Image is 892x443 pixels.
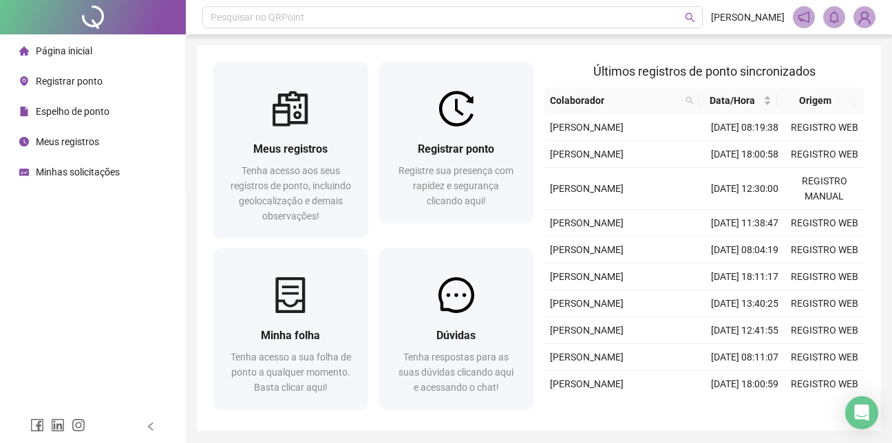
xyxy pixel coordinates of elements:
td: [DATE] 08:11:07 [705,344,785,371]
span: Últimos registros de ponto sincronizados [593,64,816,78]
span: Meus registros [36,136,99,147]
span: facebook [30,418,44,432]
span: [PERSON_NAME] [711,10,785,25]
span: Dúvidas [436,329,476,342]
span: Minha folha [261,329,320,342]
td: [DATE] 11:38:47 [705,210,785,237]
td: [DATE] 18:00:58 [705,141,785,168]
th: Data/Hora [699,87,777,114]
span: bell [828,11,840,23]
span: instagram [72,418,85,432]
span: [PERSON_NAME] [550,217,624,228]
span: [PERSON_NAME] [550,352,624,363]
span: Tenha respostas para as suas dúvidas clicando aqui e acessando o chat! [399,352,513,393]
span: Tenha acesso a sua folha de ponto a qualquer momento. Basta clicar aqui! [231,352,351,393]
td: [DATE] 18:11:17 [705,263,785,290]
td: REGISTRO WEB [785,237,864,263]
span: [PERSON_NAME] [550,325,624,336]
td: REGISTRO WEB [785,290,864,317]
span: linkedin [51,418,65,432]
span: notification [798,11,810,23]
span: Registrar ponto [418,142,494,155]
th: Origem [777,87,855,114]
span: Espelho de ponto [36,106,109,117]
span: [PERSON_NAME] [550,149,624,160]
span: Registrar ponto [36,76,103,87]
span: Tenha acesso aos seus registros de ponto, incluindo geolocalização e demais observações! [231,165,351,221]
a: DúvidasTenha respostas para as suas dúvidas clicando aqui e acessando o chat! [379,248,534,409]
span: [PERSON_NAME] [550,271,624,282]
span: search [683,90,697,111]
td: [DATE] 08:04:19 [705,237,785,263]
span: clock-circle [19,137,29,147]
td: REGISTRO WEB [785,263,864,290]
span: search [685,12,695,23]
span: [PERSON_NAME] [550,183,624,194]
span: [PERSON_NAME] [550,378,624,389]
span: [PERSON_NAME] [550,244,624,255]
a: Registrar pontoRegistre sua presença com rapidez e segurança clicando aqui! [379,62,534,222]
span: environment [19,76,29,86]
span: Colaborador [550,93,680,108]
span: schedule [19,167,29,177]
span: [PERSON_NAME] [550,122,624,133]
a: Meus registrosTenha acesso aos seus registros de ponto, incluindo geolocalização e demais observa... [213,62,368,237]
td: REGISTRO WEB [785,317,864,344]
span: search [686,96,694,105]
div: Open Intercom Messenger [845,396,878,429]
span: Página inicial [36,45,92,56]
td: REGISTRO WEB [785,114,864,141]
td: REGISTRO MANUAL [785,168,864,210]
td: [DATE] 13:40:25 [705,290,785,317]
td: [DATE] 12:30:00 [705,168,785,210]
td: [DATE] 08:19:38 [705,114,785,141]
span: Meus registros [253,142,328,155]
span: Minhas solicitações [36,166,120,177]
td: REGISTRO WEB [785,210,864,237]
span: [PERSON_NAME] [550,298,624,309]
span: left [146,422,156,431]
img: 93981 [854,7,875,28]
td: [DATE] 18:00:59 [705,371,785,398]
td: REGISTRO WEB [785,141,864,168]
td: REGISTRO WEB [785,371,864,398]
td: [DATE] 12:41:55 [705,317,785,344]
span: Data/Hora [705,93,761,108]
span: home [19,46,29,56]
span: Registre sua presença com rapidez e segurança clicando aqui! [399,165,513,206]
a: Minha folhaTenha acesso a sua folha de ponto a qualquer momento. Basta clicar aqui! [213,248,368,409]
td: REGISTRO WEB [785,344,864,371]
span: file [19,107,29,116]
